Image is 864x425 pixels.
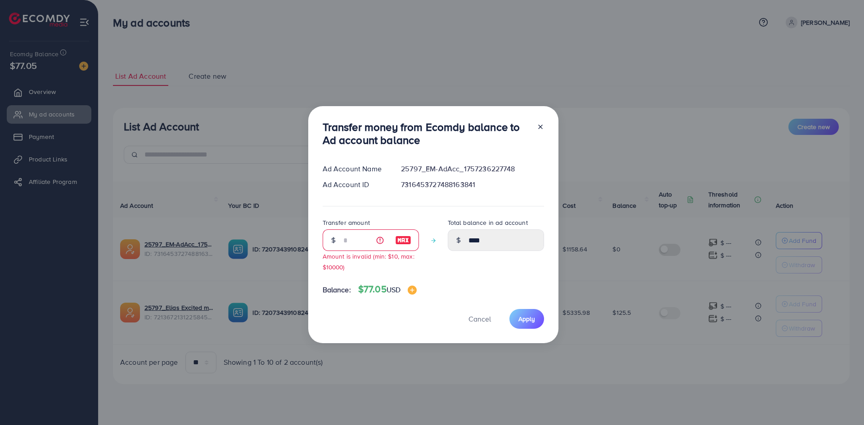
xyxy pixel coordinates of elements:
img: image [395,235,411,246]
div: 25797_EM-AdAcc_1757236227748 [394,164,551,174]
img: image [408,286,417,295]
div: 7316453727488163841 [394,179,551,190]
h3: Transfer money from Ecomdy balance to Ad account balance [323,121,530,147]
div: Ad Account ID [315,179,394,190]
button: Apply [509,309,544,328]
h4: $77.05 [358,284,417,295]
label: Transfer amount [323,218,370,227]
div: Ad Account Name [315,164,394,174]
span: Balance: [323,285,351,295]
small: Amount is invalid (min: $10, max: $10000) [323,252,414,271]
span: USD [387,285,400,295]
button: Cancel [457,309,502,328]
label: Total balance in ad account [448,218,528,227]
span: Apply [518,314,535,323]
span: Cancel [468,314,491,324]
